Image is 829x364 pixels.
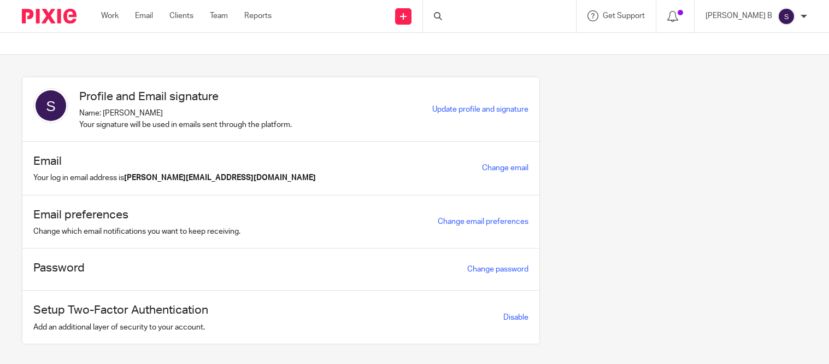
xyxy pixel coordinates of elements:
[603,12,645,20] span: Get Support
[778,8,795,25] img: svg%3E
[79,88,292,105] h1: Profile and Email signature
[210,10,228,21] a: Team
[33,172,316,183] p: Your log in email address is
[101,10,119,21] a: Work
[482,164,528,172] a: Change email
[503,314,528,321] a: Disable
[135,10,153,21] a: Email
[33,88,68,123] img: svg%3E
[169,10,193,21] a: Clients
[244,10,272,21] a: Reports
[22,9,77,24] img: Pixie
[33,153,316,170] h1: Email
[432,106,528,113] a: Update profile and signature
[79,108,292,130] p: Name: [PERSON_NAME] Your signature will be used in emails sent through the platform.
[438,218,528,226] a: Change email preferences
[705,10,772,21] p: [PERSON_NAME] B
[33,259,85,276] h1: Password
[33,322,208,333] p: Add an additional layer of security to your account.
[33,226,240,237] p: Change which email notifications you want to keep receiving.
[33,206,240,223] h1: Email preferences
[124,174,316,182] b: [PERSON_NAME][EMAIL_ADDRESS][DOMAIN_NAME]
[33,302,208,319] h1: Setup Two-Factor Authentication
[467,265,528,273] a: Change password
